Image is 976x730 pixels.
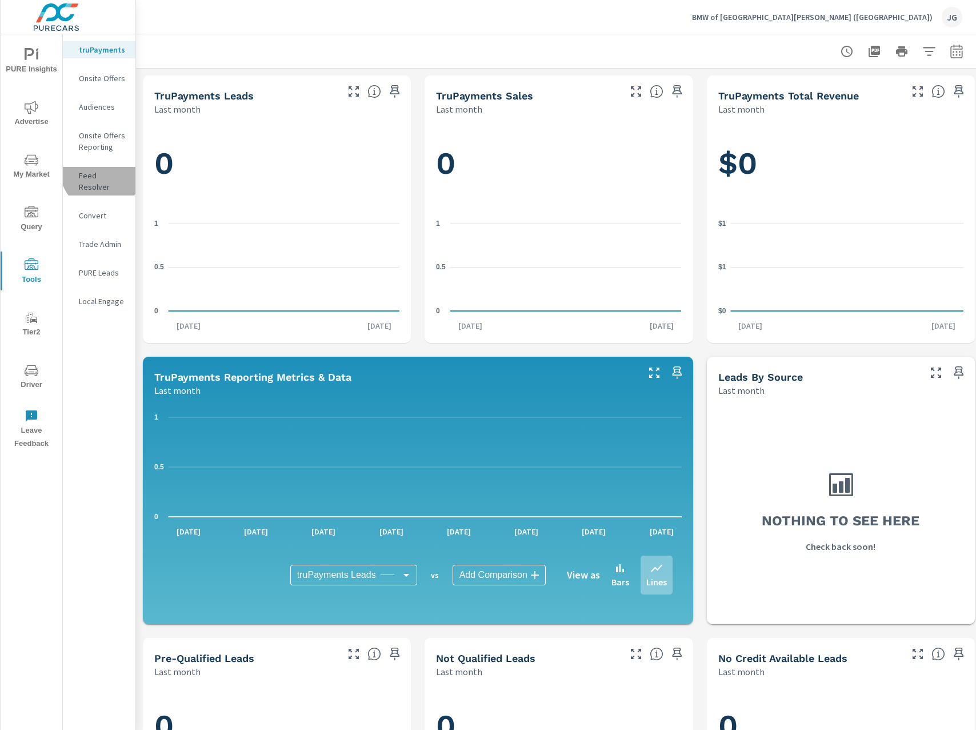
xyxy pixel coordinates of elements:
text: 1 [436,220,440,228]
p: Last month [718,665,765,679]
span: truPayments Leads [297,569,376,581]
button: Make Fullscreen [627,82,645,101]
p: Check back soon! [806,540,875,553]
p: [DATE] [236,526,276,537]
text: 0 [154,307,158,315]
span: Total revenue from sales matched to a truPayments lead. [Source: This data is sourced from the de... [931,85,945,98]
div: Feed Resolver [63,167,135,196]
button: Print Report [890,40,913,63]
text: $0 [718,307,726,315]
span: A basic review has been done and has not approved the credit worthiness of the lead by the config... [650,647,663,661]
button: Make Fullscreen [345,82,363,101]
p: [DATE] [169,526,209,537]
span: Add Comparison [459,569,527,581]
span: Leave Feedback [4,409,59,450]
h5: truPayments Leads [154,90,254,102]
p: Convert [79,210,126,221]
span: Save this to your personalized report [950,645,968,663]
p: [DATE] [506,526,546,537]
p: [DATE] [642,526,682,537]
text: $1 [718,220,726,228]
button: Select Date Range [945,40,968,63]
span: Save this to your personalized report [668,82,686,101]
text: 0.5 [154,263,164,271]
h1: 0 [436,144,681,183]
span: Number of sales matched to a truPayments lead. [Source: This data is sourced from the dealer's DM... [650,85,663,98]
p: [DATE] [923,320,963,332]
h1: 0 [154,144,399,183]
span: Advertise [4,101,59,129]
span: Save this to your personalized report [950,364,968,382]
span: Save this to your personalized report [950,82,968,101]
button: Make Fullscreen [645,364,663,382]
text: 1 [154,220,158,228]
p: [DATE] [730,320,770,332]
h5: No Credit Available Leads [718,652,847,664]
h5: Not Qualified Leads [436,652,535,664]
h5: Pre-Qualified Leads [154,652,254,664]
p: [DATE] [439,526,479,537]
p: Last month [436,665,482,679]
p: Onsite Offers Reporting [79,130,126,153]
p: [DATE] [359,320,399,332]
button: Make Fullscreen [627,645,645,663]
button: Apply Filters [918,40,941,63]
p: [DATE] [303,526,343,537]
p: PURE Leads [79,267,126,278]
span: Tools [4,258,59,286]
div: Onsite Offers Reporting [63,127,135,155]
h5: truPayments Sales [436,90,533,102]
text: 0.5 [436,263,446,271]
span: A basic review has been done and approved the credit worthiness of the lead by the configured cre... [367,647,381,661]
button: "Export Report to PDF" [863,40,886,63]
div: JG [942,7,962,27]
span: Save this to your personalized report [386,82,404,101]
div: truPayments [63,41,135,58]
button: Make Fullscreen [909,82,927,101]
p: Trade Admin [79,238,126,250]
text: 1 [154,413,158,421]
button: Make Fullscreen [345,645,363,663]
div: Audiences [63,98,135,115]
button: Make Fullscreen [927,364,945,382]
p: Lines [646,575,667,589]
p: Last month [436,102,482,116]
p: Bars [611,575,629,589]
h5: Leads By Source [718,371,803,383]
div: truPayments Leads [290,565,417,585]
p: [DATE] [169,320,209,332]
p: Onsite Offers [79,73,126,84]
span: Driver [4,364,59,392]
p: [DATE] [450,320,490,332]
span: A lead that has been submitted but has not gone through the credit application process. [931,647,945,661]
div: Onsite Offers [63,70,135,87]
p: [DATE] [371,526,411,537]
text: 0 [436,307,440,315]
div: Add Comparison [453,565,546,585]
h5: truPayments Reporting Metrics & Data [154,371,351,383]
div: Trade Admin [63,236,135,253]
p: Last month [154,665,201,679]
p: BMW of [GEOGRAPHIC_DATA][PERSON_NAME] ([GEOGRAPHIC_DATA]) [692,12,933,22]
button: Make Fullscreen [909,645,927,663]
span: Tier2 [4,311,59,339]
h5: truPayments Total Revenue [718,90,859,102]
span: My Market [4,153,59,181]
div: PURE Leads [63,264,135,281]
p: [DATE] [642,320,682,332]
p: [DATE] [574,526,614,537]
p: Last month [718,102,765,116]
h1: $0 [718,144,963,183]
span: The number of truPayments leads. [367,85,381,98]
p: Local Engage [79,296,126,307]
div: Convert [63,207,135,224]
h6: View as [567,569,600,581]
text: $1 [718,263,726,271]
p: truPayments [79,44,126,55]
h3: Nothing to see here [762,511,919,530]
p: Audiences [79,101,126,113]
span: Save this to your personalized report [668,645,686,663]
p: Last month [154,102,201,116]
p: Feed Resolver [79,170,126,193]
p: vs [417,570,453,580]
